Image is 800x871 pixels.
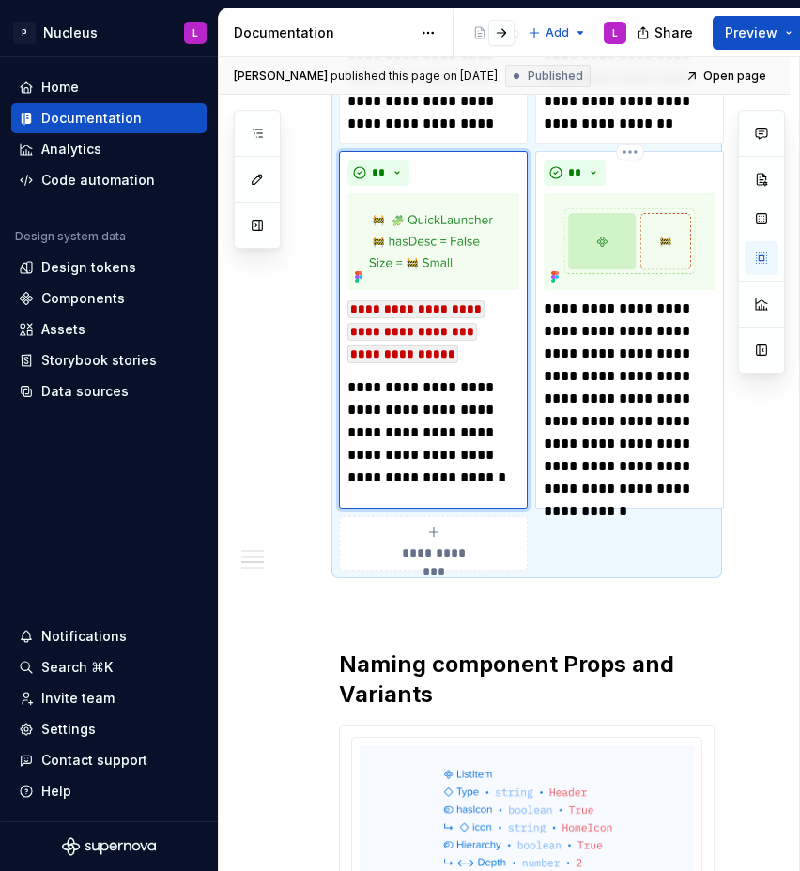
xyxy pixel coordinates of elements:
[465,14,518,52] div: Page tree
[41,720,96,739] div: Settings
[11,345,207,375] a: Storybook stories
[41,689,115,708] div: Invite team
[654,23,693,42] span: Share
[11,134,207,164] a: Analytics
[41,78,79,97] div: Home
[11,652,207,682] button: Search ⌘K
[41,782,71,801] div: Help
[41,751,147,770] div: Contact support
[41,320,85,339] div: Assets
[331,69,498,84] div: published this page on [DATE]
[522,20,592,46] button: Add
[41,140,101,159] div: Analytics
[11,72,207,102] a: Home
[13,22,36,44] div: P
[528,69,583,84] span: Published
[4,12,214,53] button: PNucleusL
[11,103,207,133] a: Documentation
[234,69,328,84] span: [PERSON_NAME]
[544,193,715,290] img: 3c36a2c3-08c5-4b0e-9afc-68796b8c2047.png
[41,627,127,646] div: Notifications
[41,351,157,370] div: Storybook stories
[546,25,569,40] span: Add
[11,714,207,744] a: Settings
[11,283,207,313] a: Components
[347,193,519,290] img: 312a59a3-d184-481f-ab0a-1b126e63121a.png
[11,165,207,195] a: Code automation
[41,109,142,128] div: Documentation
[11,776,207,806] button: Help
[43,23,98,42] div: Nucleus
[725,23,777,42] span: Preview
[41,171,155,190] div: Code automation
[627,16,705,50] button: Share
[234,23,411,42] div: Documentation
[612,25,618,40] div: L
[11,314,207,344] a: Assets
[62,837,156,856] svg: Supernova Logo
[11,683,207,713] a: Invite team
[41,382,129,401] div: Data sources
[339,649,715,710] h2: Naming component Props and Variants
[41,258,136,277] div: Design tokens
[192,25,198,40] div: L
[15,229,126,244] div: Design system data
[11,252,207,283] a: Design tokens
[680,63,775,89] a: Open page
[41,658,113,677] div: Search ⌘K
[41,289,125,308] div: Components
[11,745,207,775] button: Contact support
[703,69,766,84] span: Open page
[11,376,207,406] a: Data sources
[11,621,207,651] button: Notifications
